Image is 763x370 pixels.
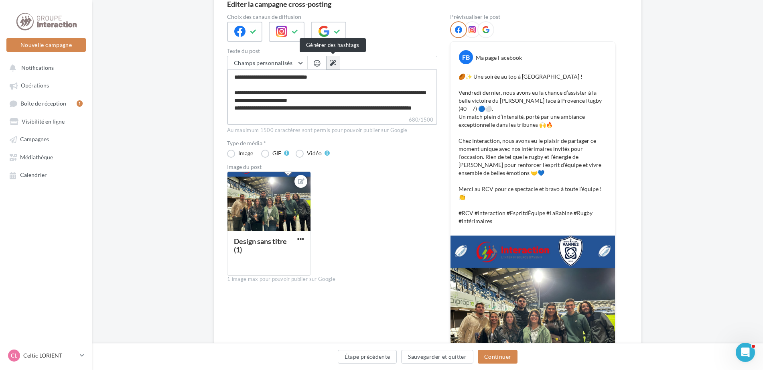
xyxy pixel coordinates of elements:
a: Boîte de réception1 [5,96,87,111]
button: Champs personnalisés [227,56,307,70]
a: Visibilité en ligne [5,114,87,128]
label: Type de média * [227,140,437,146]
span: CL [11,352,17,360]
label: Texte du post [227,48,437,54]
div: Image du post [227,164,437,170]
p: 🏉✨ Une soirée au top à [GEOGRAPHIC_DATA] ! Vendredi dernier, nous avons eu la chance d’assister à... [459,73,607,225]
span: Notifications [21,64,54,71]
div: Prévisualiser le post [450,14,615,20]
span: Médiathèque [20,154,53,161]
div: Ma page Facebook [476,54,522,62]
a: Calendrier [5,167,87,182]
span: Campagnes [20,136,49,143]
label: Choix des canaux de diffusion [227,14,437,20]
div: 1 image max pour pouvoir publier sur Google [227,276,437,283]
iframe: Intercom live chat [736,343,755,362]
div: Au maximum 1500 caractères sont permis pour pouvoir publier sur Google [227,127,437,134]
div: Editer la campagne cross-posting [227,0,331,8]
span: Opérations [21,82,49,89]
button: Nouvelle campagne [6,38,86,52]
div: Générer des hashtags [300,38,366,52]
label: 680/1500 [227,116,437,125]
p: Celtic LORIENT [23,352,77,360]
span: Boîte de réception [20,100,66,107]
div: GIF [272,150,281,156]
div: 1 [77,100,83,107]
span: Champs personnalisés [234,59,292,66]
button: Sauvegarder et quitter [401,350,473,364]
a: Médiathèque [5,150,87,164]
span: Calendrier [20,172,47,179]
div: Image [238,150,253,156]
div: Design sans titre (1) [234,237,287,254]
a: Opérations [5,78,87,92]
button: Continuer [478,350,517,364]
div: Vidéo [307,150,322,156]
a: CL Celtic LORIENT [6,348,86,363]
span: Visibilité en ligne [22,118,65,125]
a: Campagnes [5,132,87,146]
button: Étape précédente [338,350,397,364]
button: Notifications [5,60,84,75]
div: FB [459,50,473,64]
